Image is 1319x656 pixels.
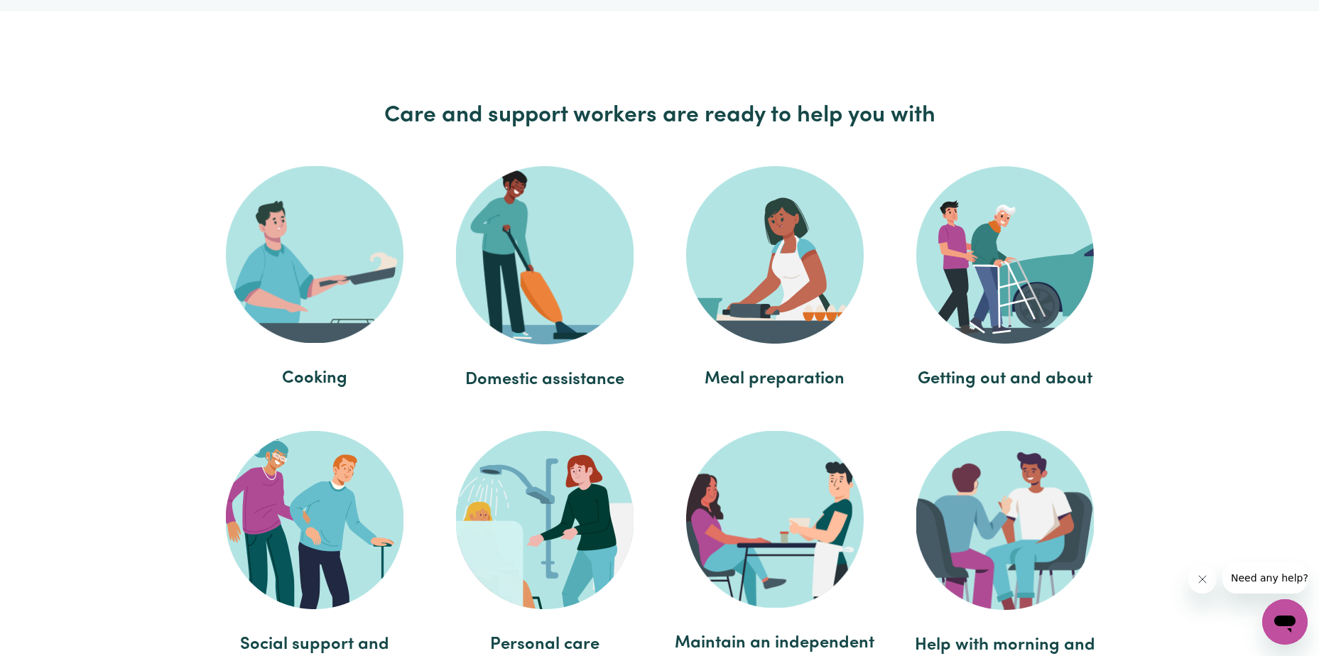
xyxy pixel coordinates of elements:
[200,102,1120,129] h2: Care and support workers are ready to help you with
[1262,599,1308,645] iframe: Button to launch messaging window
[1188,565,1217,594] iframe: Close message
[1222,562,1308,594] iframe: Message from company
[904,366,1106,392] span: Getting out and about
[9,10,86,21] span: Need any help?
[444,367,646,393] span: Domestic assistance
[214,366,416,391] span: Cooking
[674,366,876,392] span: Meal preparation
